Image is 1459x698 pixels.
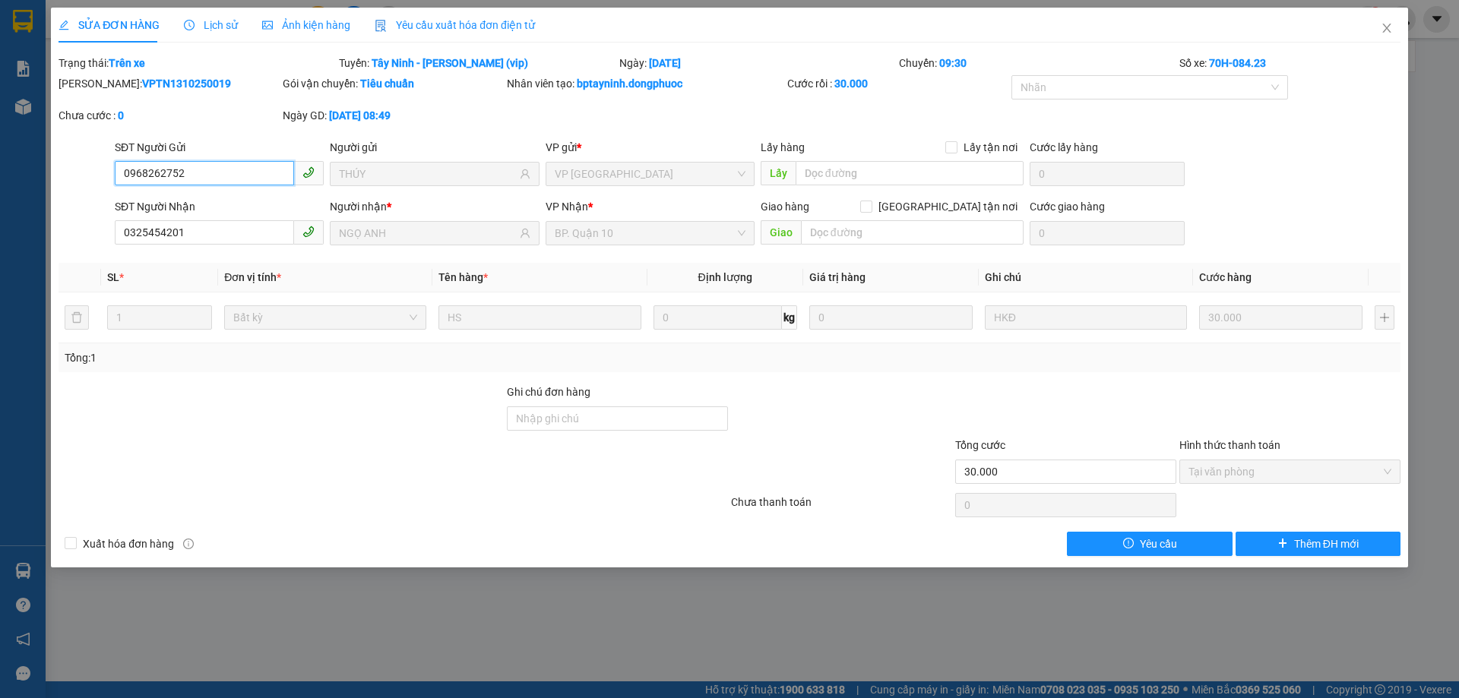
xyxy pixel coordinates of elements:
[1209,57,1266,69] b: 70H-084.23
[546,201,588,213] span: VP Nhận
[283,75,504,92] div: Gói vận chuyển:
[1277,538,1288,550] span: plus
[1188,460,1391,483] span: Tại văn phòng
[577,77,682,90] b: bptayninh.dongphuoc
[955,439,1005,451] span: Tổng cước
[59,19,160,31] span: SỬA ĐƠN HÀNG
[1199,271,1252,283] span: Cước hàng
[142,77,231,90] b: VPTN1310250019
[1030,201,1105,213] label: Cước giao hàng
[59,20,69,30] span: edit
[698,271,752,283] span: Định lượng
[1067,532,1232,556] button: exclamation-circleYêu cầu
[65,305,89,330] button: delete
[330,198,539,215] div: Người nhận
[262,19,350,31] span: Ảnh kiện hàng
[115,139,324,156] div: SĐT Người Gửi
[330,139,539,156] div: Người gửi
[546,139,755,156] div: VP gửi
[1294,535,1359,552] span: Thêm ĐH mới
[1375,305,1394,330] button: plus
[1366,8,1408,50] button: Close
[520,228,530,238] span: user
[372,57,528,69] b: Tây Ninh - [PERSON_NAME] (vip)
[262,20,273,30] span: picture
[1236,532,1400,556] button: plusThêm ĐH mới
[729,494,954,520] div: Chưa thanh toán
[618,55,898,71] div: Ngày:
[302,166,315,178] span: phone
[65,349,563,366] div: Tổng: 1
[507,386,590,398] label: Ghi chú đơn hàng
[897,55,1178,71] div: Chuyến:
[796,161,1024,185] input: Dọc đường
[761,201,809,213] span: Giao hàng
[302,226,315,238] span: phone
[801,220,1024,245] input: Dọc đường
[438,305,641,330] input: VD: Bàn, Ghế
[1030,162,1185,186] input: Cước lấy hàng
[109,57,145,69] b: Trên xe
[1178,55,1402,71] div: Số xe:
[834,77,868,90] b: 30.000
[283,107,504,124] div: Ngày GD:
[520,169,530,179] span: user
[782,305,797,330] span: kg
[985,305,1187,330] input: Ghi Chú
[957,139,1024,156] span: Lấy tận nơi
[979,263,1193,292] th: Ghi chú
[77,535,180,552] span: Xuất hóa đơn hàng
[224,271,281,283] span: Đơn vị tính
[184,19,238,31] span: Lịch sử
[939,57,967,69] b: 09:30
[787,75,1008,92] div: Cước rồi :
[360,77,414,90] b: Tiêu chuẩn
[507,75,784,92] div: Nhân viên tạo:
[375,20,387,32] img: icon
[1030,141,1098,153] label: Cước lấy hàng
[184,20,195,30] span: clock-circle
[59,75,280,92] div: [PERSON_NAME]:
[1199,305,1362,330] input: 0
[339,166,516,182] input: Tên người gửi
[1123,538,1134,550] span: exclamation-circle
[375,19,535,31] span: Yêu cầu xuất hóa đơn điện tử
[1381,22,1393,34] span: close
[59,107,280,124] div: Chưa cước :
[555,163,745,185] span: VP Tây Ninh
[809,271,866,283] span: Giá trị hàng
[1179,439,1280,451] label: Hình thức thanh toán
[233,306,417,329] span: Bất kỳ
[107,271,119,283] span: SL
[1030,221,1185,245] input: Cước giao hàng
[761,220,801,245] span: Giao
[329,109,391,122] b: [DATE] 08:49
[339,225,516,242] input: Tên người nhận
[649,57,681,69] b: [DATE]
[57,55,337,71] div: Trạng thái:
[872,198,1024,215] span: [GEOGRAPHIC_DATA] tận nơi
[809,305,973,330] input: 0
[761,141,805,153] span: Lấy hàng
[183,539,194,549] span: info-circle
[337,55,618,71] div: Tuyến:
[507,406,728,431] input: Ghi chú đơn hàng
[1140,535,1177,552] span: Yêu cầu
[761,161,796,185] span: Lấy
[118,109,124,122] b: 0
[555,222,745,245] span: BP. Quận 10
[438,271,488,283] span: Tên hàng
[115,198,324,215] div: SĐT Người Nhận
